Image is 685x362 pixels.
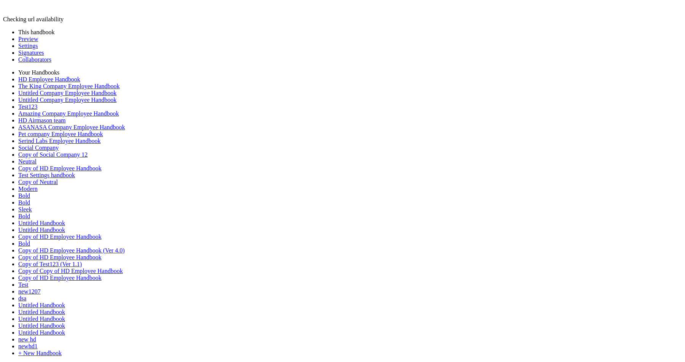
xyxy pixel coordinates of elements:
[18,233,102,240] a: Copy of HD Employee Handbook
[18,97,116,103] a: Untitled Company Employee Handbook
[18,90,116,96] a: Untitled Company Employee Handbook
[18,117,65,124] a: HD Airmason team
[18,247,125,254] a: Copy of HD Employee Handbook (Ver 4.0)
[18,103,37,110] a: Test123
[18,309,65,315] a: Untitled Handbook
[18,49,44,56] a: Signatures
[18,316,65,322] a: Untitled Handbook
[18,186,38,192] a: Modern
[18,110,119,117] a: Amazing Company Employee Handbook
[3,16,64,22] span: Checking url availability
[18,343,38,349] a: newhd1
[18,268,123,274] a: Copy of Copy of HD Employee Handbook
[18,199,30,206] a: Bold
[18,131,103,137] a: Pet company Employee Handbook
[18,76,80,83] a: HD Employee Handbook
[18,36,38,42] a: Preview
[18,213,30,219] a: Bold
[18,69,682,76] li: Your Handbooks
[18,206,32,213] a: Sleek
[18,83,120,89] a: The King Company Employee Handbook
[18,227,65,233] a: Untitled Handbook
[18,288,41,295] a: new1207
[18,336,36,343] a: new hd
[18,240,30,247] a: Bold
[18,350,62,356] a: + New Handbook
[18,56,51,63] a: Collaborators
[18,43,38,49] a: Settings
[18,281,28,288] a: Test
[18,295,26,302] a: dsa
[18,192,30,199] a: Bold
[18,29,682,36] li: This handbook
[18,322,65,329] a: Untitled Handbook
[18,138,100,144] a: Serind Labs Employee Handbook
[18,329,65,336] a: Untitled Handbook
[18,151,88,158] a: Copy of Social Company 12
[18,172,75,178] a: Test Settings handbook
[18,165,102,171] a: Copy of HD Employee Handbook
[18,302,65,308] a: Untitled Handbook
[18,158,37,165] a: Neutral
[18,220,65,226] a: Untitled Handbook
[18,254,102,260] a: Copy of HD Employee Handbook
[18,275,102,281] a: Copy of HD Employee Handbook
[18,144,59,151] a: Social Company
[18,179,58,185] a: Copy of Neutral
[18,124,125,130] a: ASANASA Company Employee Handbook
[18,261,82,267] a: Copy of Test123 (Ver 1.1)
